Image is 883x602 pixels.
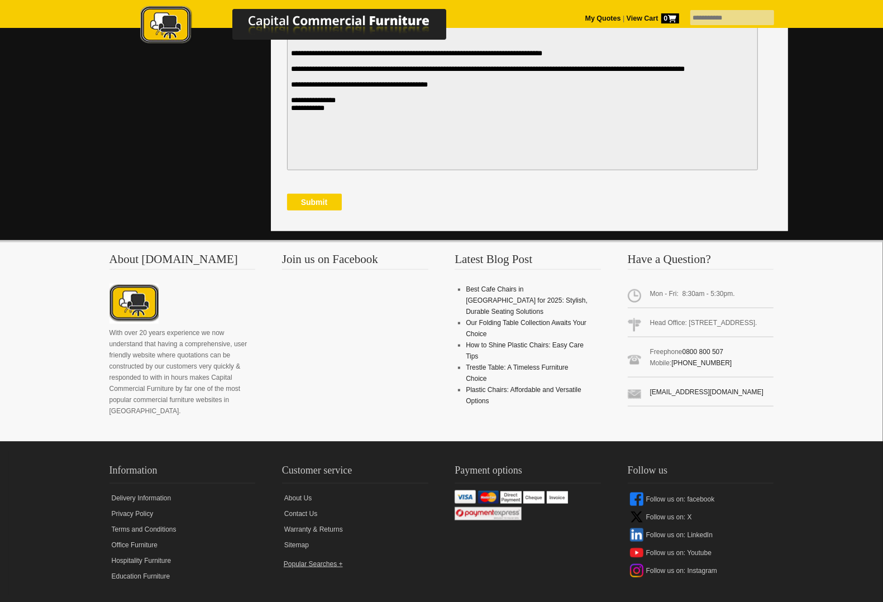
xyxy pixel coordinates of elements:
[630,510,643,524] img: x-icon
[455,507,522,520] img: Windcave / Payment Express
[628,313,774,337] span: Head Office: [STREET_ADDRESS].
[109,6,500,50] a: Capital Commercial Furniture Logo
[455,490,476,504] img: VISA
[109,462,256,484] h2: Information
[109,568,256,584] a: Education Furniture
[630,493,643,506] img: facebook-icon
[282,537,428,553] a: Sitemap
[547,491,568,503] img: Invoice
[500,491,522,503] img: Direct Payment
[624,15,679,22] a: View Cart0
[650,388,763,396] a: [EMAIL_ADDRESS][DOMAIN_NAME]
[628,254,774,270] h3: Have a Question?
[466,364,568,383] a: Trestle Table: A Timeless Furniture Choice
[628,284,774,308] span: Mon - Fri: 8:30am - 5:30pm.
[109,537,256,553] a: Office Furniture
[287,194,342,211] button: Submit
[109,327,256,417] p: With over 20 years experience we now understand that having a comprehensive, user friendly websit...
[682,348,723,356] a: 0800 800 507
[109,6,500,46] img: Capital Commercial Furniture Logo
[282,462,428,484] h2: Customer service
[671,359,732,367] a: [PHONE_NUMBER]
[628,562,774,580] a: Follow us on: Instagram
[628,508,774,526] a: Follow us on: X
[109,254,256,270] h3: About [DOMAIN_NAME]
[585,15,621,22] a: My Quotes
[282,490,428,506] a: About Us
[630,564,643,577] img: instagram-icon
[466,341,584,360] a: How to Shine Plastic Chairs: Easy Care Tips
[282,254,428,270] h3: Join us on Facebook
[628,490,774,508] a: Follow us on: facebook
[109,553,256,568] a: Hospitality Furniture
[630,546,643,560] img: youtube-icon
[109,490,256,506] a: Delivery Information
[109,284,159,324] img: About CCFNZ Logo
[282,522,428,537] a: Warranty & Returns
[523,491,545,503] img: Cheque
[109,522,256,537] a: Terms and Conditions
[282,284,427,407] iframe: fb:page Facebook Social Plugin
[109,506,256,522] a: Privacy Policy
[628,526,774,544] a: Follow us on: LinkedIn
[630,528,643,542] img: linkedin-icon
[466,319,586,338] a: Our Folding Table Collection Awaits Your Choice
[628,544,774,562] a: Follow us on: Youtube
[628,462,774,484] h2: Follow us
[628,342,774,378] span: Freephone Mobile:
[661,13,679,23] span: 0
[478,491,499,504] img: Mastercard
[282,506,428,522] a: Contact Us
[466,386,581,405] a: Plastic Chairs: Affordable and Versatile Options
[466,285,588,316] a: Best Cafe Chairs in [GEOGRAPHIC_DATA] for 2025: Stylish, Durable Seating Solutions
[455,254,601,270] h3: Latest Blog Post
[455,462,601,484] h2: Payment options
[627,15,679,22] strong: View Cart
